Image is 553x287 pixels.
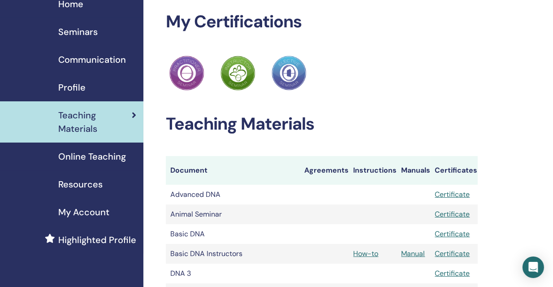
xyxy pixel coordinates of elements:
span: Highlighted Profile [58,233,136,247]
a: Certificate [435,269,470,278]
a: Certificate [435,249,470,258]
span: Seminars [58,25,98,39]
h2: My Certifications [166,12,478,32]
th: Agreements [300,156,349,185]
th: Document [166,156,300,185]
th: Manuals [397,156,431,185]
h2: Teaching Materials [166,114,478,135]
span: My Account [58,205,109,219]
a: Certificate [435,209,470,219]
td: Basic DNA Instructors [166,244,300,264]
th: Instructions [349,156,397,185]
span: Teaching Materials [58,109,132,135]
img: Practitioner [220,56,255,91]
td: Animal Seminar [166,204,300,224]
td: Advanced DNA [166,185,300,204]
span: Communication [58,53,126,66]
a: Certificate [435,229,470,239]
div: Open Intercom Messenger [523,257,544,278]
span: Online Teaching [58,150,126,163]
th: Certificates [431,156,478,185]
a: How-to [354,249,379,258]
span: Resources [58,178,103,191]
a: Manual [402,249,425,258]
img: Practitioner [169,56,204,91]
a: Certificate [435,190,470,199]
td: Basic DNA [166,224,300,244]
td: DNA 3 [166,264,300,283]
img: Practitioner [272,56,307,91]
span: Profile [58,81,86,94]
